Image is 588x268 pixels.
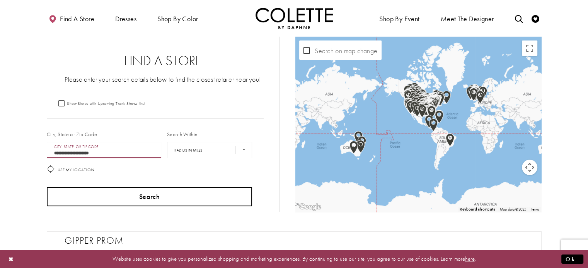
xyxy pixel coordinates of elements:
span: Dresses [115,15,136,23]
span: Dresses [113,8,138,29]
div: Map with store locations [295,37,541,212]
a: Toggle search [513,8,524,29]
a: here [465,255,475,263]
h2: Find a Store [62,53,264,69]
a: Terms (opens in new tab) [531,207,539,212]
button: Toggle fullscreen view [522,40,537,56]
span: Find a store [60,15,94,23]
label: Search Within [167,130,197,138]
button: Submit Dialog [561,254,583,264]
a: Check Wishlist [530,8,541,29]
a: Open this area in Google Maps (opens a new window) [297,202,323,212]
a: Visit Home Page [256,8,333,29]
p: Please enter your search details below to find the closest retailer near you! [62,74,264,84]
p: Website uses cookies to give you personalized shopping and marketing experiences. By continuing t... [56,254,532,264]
label: City, State or Zip Code [47,130,97,138]
button: Keyboard shortcuts [460,207,495,212]
input: City, State, or ZIP Code [47,142,162,158]
span: Shop By Event [379,15,419,23]
span: Map data ©2025 [500,207,526,212]
img: Colette by Daphne [256,8,333,29]
button: Search [47,187,252,206]
span: Shop by color [157,15,198,23]
button: Map camera controls [522,160,537,175]
button: Close Dialog [5,252,18,266]
a: Opens in new tab [65,249,147,256]
select: Radius In Miles [167,142,252,158]
h2: Gipper Prom [65,235,532,246]
a: Find a store [47,8,96,29]
img: Google [297,202,323,212]
span: Meet the designer [441,15,494,23]
span: Shop By Event [377,8,421,29]
a: Meet the designer [439,8,496,29]
span: Shop by color [155,8,200,29]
